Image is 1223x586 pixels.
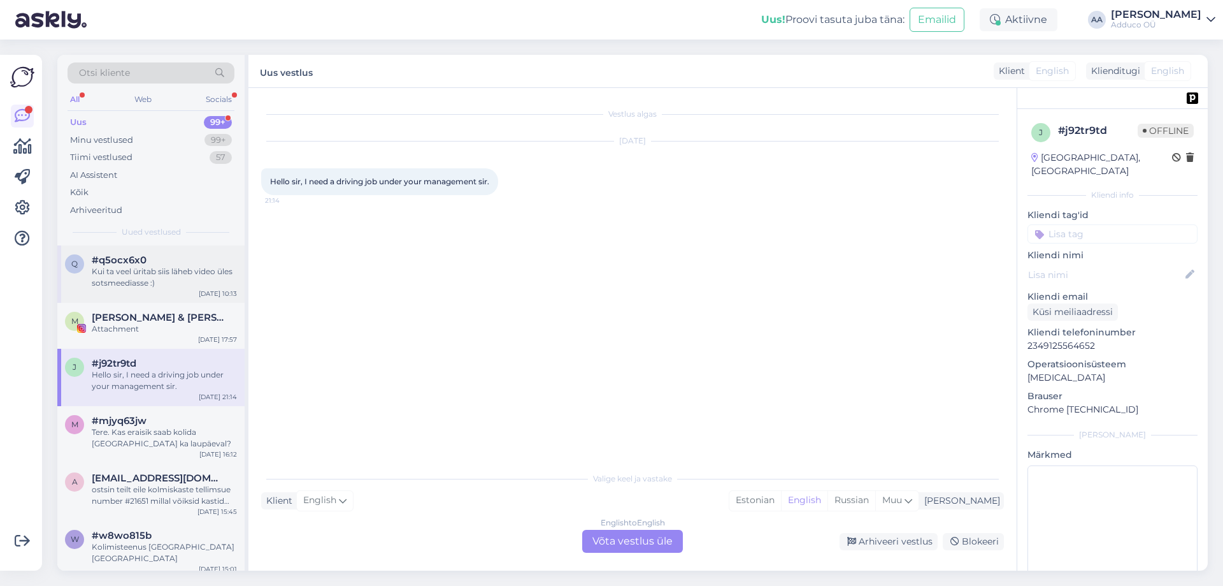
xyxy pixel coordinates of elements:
[1027,339,1198,353] p: 2349125564652
[1036,64,1069,78] span: English
[1111,10,1215,30] a: [PERSON_NAME]Adduco OÜ
[1151,64,1184,78] span: English
[943,533,1004,550] div: Blokeeri
[70,186,89,199] div: Kõik
[199,450,237,459] div: [DATE] 16:12
[199,564,237,574] div: [DATE] 15:01
[10,65,34,89] img: Askly Logo
[1027,429,1198,441] div: [PERSON_NAME]
[827,491,875,510] div: Russian
[781,491,827,510] div: English
[1028,268,1183,282] input: Lisa nimi
[1088,11,1106,29] div: AA
[303,494,336,508] span: English
[92,358,136,369] span: #j92tr9td
[71,534,79,544] span: w
[1027,224,1198,244] input: Lisa tag
[582,530,683,553] div: Võta vestlus üle
[92,254,147,266] span: #q5ocx6x0
[79,66,130,80] span: Otsi kliente
[70,204,122,217] div: Arhiveeritud
[92,323,237,335] div: Attachment
[73,362,76,372] span: j
[92,541,237,564] div: Kolimisteenus [GEOGRAPHIC_DATA] [GEOGRAPHIC_DATA]
[122,226,181,238] span: Uued vestlused
[92,427,237,450] div: Tere. Kas eraisik saab kolida [GEOGRAPHIC_DATA] ka laupäeval?
[1027,371,1198,385] p: [MEDICAL_DATA]
[1138,124,1194,138] span: Offline
[1031,151,1172,178] div: [GEOGRAPHIC_DATA], [GEOGRAPHIC_DATA]
[203,91,234,108] div: Socials
[994,64,1025,78] div: Klient
[92,484,237,507] div: ostsin teilt eile kolmiskaste tellimsue number #21651 millal võiksid kastid tulla?
[729,491,781,510] div: Estonian
[210,151,232,164] div: 57
[70,169,117,182] div: AI Assistent
[1111,10,1201,20] div: [PERSON_NAME]
[980,8,1057,31] div: Aktiivne
[882,494,902,506] span: Muu
[919,494,1000,508] div: [PERSON_NAME]
[132,91,154,108] div: Web
[92,266,237,289] div: Kui ta veel üritab siis läheb video üles sotsmeediasse :)
[840,533,938,550] div: Arhiveeri vestlus
[1027,390,1198,403] p: Brauser
[261,135,1004,147] div: [DATE]
[204,116,232,129] div: 99+
[1027,249,1198,262] p: Kliendi nimi
[198,335,237,344] div: [DATE] 17:57
[71,420,78,429] span: m
[1027,403,1198,416] p: Chrome [TECHNICAL_ID]
[261,108,1004,120] div: Vestlus algas
[1058,123,1138,138] div: # j92tr9td
[199,289,237,298] div: [DATE] 10:13
[1027,290,1198,304] p: Kliendi email
[1027,304,1118,321] div: Küsi meiliaadressi
[71,259,78,268] span: q
[70,116,87,129] div: Uus
[1027,358,1198,371] p: Operatsioonisüsteem
[910,8,964,32] button: Emailid
[1027,189,1198,201] div: Kliendi info
[197,507,237,516] div: [DATE] 15:45
[1086,64,1140,78] div: Klienditugi
[261,494,292,508] div: Klient
[1027,209,1198,222] p: Kliendi tag'id
[761,13,785,26] b: Uus!
[761,12,905,27] div: Proovi tasuta juba täna:
[204,134,232,147] div: 99+
[1039,128,1043,137] span: j
[270,177,489,186] span: Hello sir, I need a driving job under your management sir.
[71,316,78,326] span: M
[260,62,313,80] label: Uus vestlus
[265,196,313,205] span: 21:14
[601,517,665,529] div: English to English
[70,151,132,164] div: Tiimi vestlused
[92,312,224,323] span: Mari-Leen Albers & Meelis Tomson
[92,530,152,541] span: #w8wo815b
[92,472,224,484] span: arbo.maran@gmail.com
[1187,92,1198,104] img: pd
[70,134,133,147] div: Minu vestlused
[92,369,237,392] div: Hello sir, I need a driving job under your management sir.
[72,477,78,487] span: a
[92,415,147,427] span: #mjyq63jw
[199,392,237,402] div: [DATE] 21:14
[1111,20,1201,30] div: Adduco OÜ
[1027,448,1198,462] p: Märkmed
[68,91,82,108] div: All
[261,473,1004,485] div: Valige keel ja vastake
[1027,326,1198,339] p: Kliendi telefoninumber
